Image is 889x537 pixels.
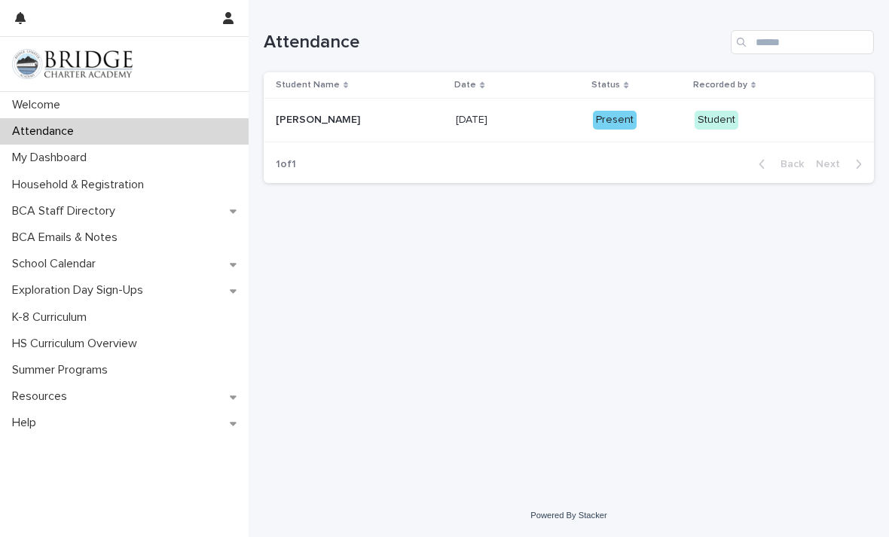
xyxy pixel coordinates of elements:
p: Summer Programs [6,363,120,377]
p: Resources [6,389,79,404]
tr: [PERSON_NAME][PERSON_NAME] [DATE][DATE] PresentStudent [264,99,874,142]
img: V1C1m3IdTEidaUdm9Hs0 [12,49,133,79]
button: Back [747,157,810,171]
p: Welcome [6,98,72,112]
p: HS Curriculum Overview [6,337,149,351]
p: Date [454,77,476,93]
p: Recorded by [693,77,747,93]
p: BCA Staff Directory [6,204,127,218]
p: Attendance [6,124,86,139]
a: Powered By Stacker [530,511,606,520]
p: [PERSON_NAME] [276,111,363,127]
p: BCA Emails & Notes [6,230,130,245]
p: My Dashboard [6,151,99,165]
div: Present [593,111,637,130]
p: School Calendar [6,257,108,271]
p: Exploration Day Sign-Ups [6,283,155,297]
p: Help [6,416,48,430]
h1: Attendance [264,32,725,53]
p: Status [591,77,620,93]
input: Search [731,30,874,54]
p: Household & Registration [6,178,156,192]
div: Student [695,111,738,130]
p: 1 of 1 [264,146,308,183]
p: Student Name [276,77,340,93]
p: [DATE] [456,111,490,127]
button: Next [810,157,874,171]
span: Back [771,159,804,169]
span: Next [816,159,849,169]
p: K-8 Curriculum [6,310,99,325]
